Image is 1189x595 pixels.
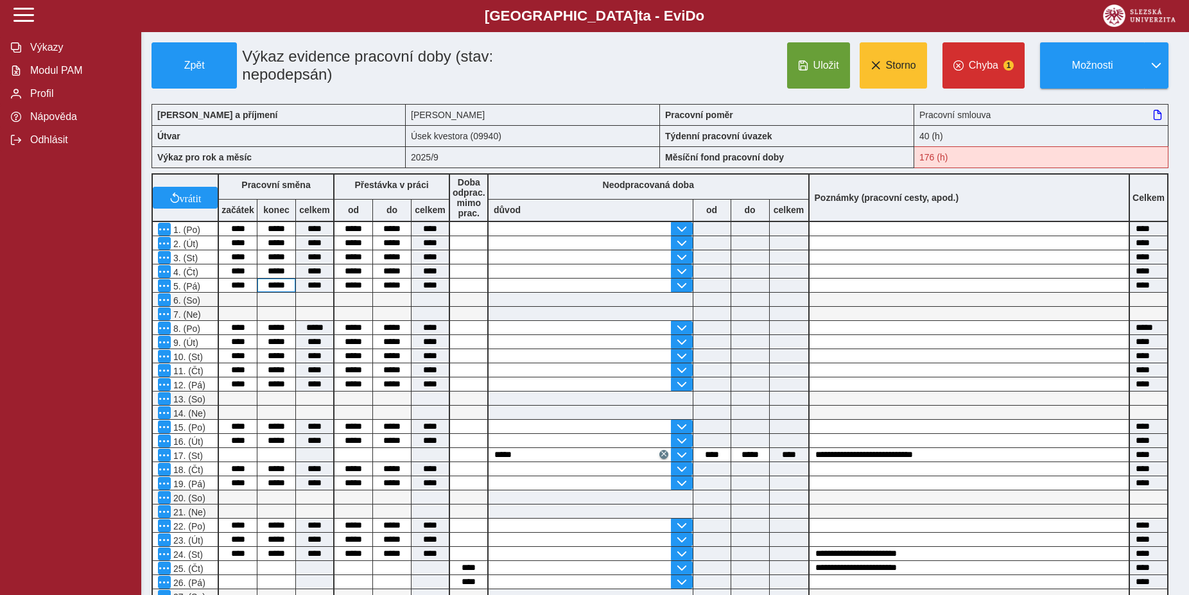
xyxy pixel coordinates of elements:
span: vrátit [180,193,202,203]
span: 5. (Pá) [171,281,200,291]
button: Menu [158,477,171,490]
button: Menu [158,237,171,250]
b: konec [257,205,295,215]
button: Menu [158,406,171,419]
div: [PERSON_NAME] [406,104,660,125]
button: Menu [158,449,171,461]
b: celkem [296,205,333,215]
span: 15. (Po) [171,422,205,433]
button: Menu [158,378,171,391]
button: Chyba1 [942,42,1025,89]
span: 17. (St) [171,451,203,461]
button: Menu [158,548,171,560]
button: Uložit [787,42,850,89]
button: Menu [158,505,171,518]
span: Modul PAM [26,65,130,76]
span: Odhlásit [26,134,130,146]
button: Storno [860,42,927,89]
b: Celkem [1133,193,1165,203]
b: od [693,205,731,215]
button: Menu [158,307,171,320]
b: Týdenní pracovní úvazek [665,131,772,141]
span: 16. (Út) [171,436,204,447]
button: Menu [158,533,171,546]
span: Storno [886,60,916,71]
span: Profil [26,88,130,99]
b: celkem [412,205,449,215]
div: Fond pracovní doby (176 h) a součet hodin (176:30 h) se neshodují! [914,146,1168,168]
span: 18. (Čt) [171,465,204,475]
span: 22. (Po) [171,521,205,531]
span: Chyba [969,60,998,71]
span: Výkazy [26,42,130,53]
span: Uložit [813,60,839,71]
b: od [334,205,372,215]
b: Přestávka v práci [354,180,428,190]
span: 1 [1003,60,1014,71]
span: 23. (Út) [171,535,204,546]
span: 11. (Čt) [171,366,204,376]
button: Menu [158,576,171,589]
b: Poznámky (pracovní cesty, apod.) [810,193,964,203]
b: Doba odprac. mimo prac. [453,177,485,218]
b: [PERSON_NAME] a příjmení [157,110,277,120]
b: Měsíční fond pracovní doby [665,152,784,162]
button: Zpět [152,42,237,89]
span: 10. (St) [171,352,203,362]
button: Menu [158,350,171,363]
b: Výkaz pro rok a měsíc [157,152,252,162]
span: 7. (Ne) [171,309,201,320]
span: 9. (Út) [171,338,198,348]
h1: Výkaz evidence pracovní doby (stav: nepodepsán) [237,42,579,89]
button: Menu [158,519,171,532]
div: Úsek kvestora (09940) [406,125,660,146]
b: Neodpracovaná doba [603,180,694,190]
button: Menu [158,336,171,349]
span: 12. (Pá) [171,380,205,390]
button: Menu [158,392,171,405]
b: Pracovní směna [241,180,310,190]
button: Menu [158,562,171,574]
span: 21. (Ne) [171,507,206,517]
b: důvod [494,205,521,215]
div: Pracovní smlouva [914,104,1168,125]
img: logo_web_su.png [1103,4,1176,27]
b: začátek [219,205,257,215]
span: 6. (So) [171,295,200,306]
b: Pracovní poměr [665,110,733,120]
b: [GEOGRAPHIC_DATA] a - Evi [39,8,1150,24]
button: Menu [158,279,171,292]
button: vrátit [153,187,218,209]
button: Menu [158,293,171,306]
span: Možnosti [1051,60,1134,71]
button: Menu [158,463,171,476]
button: Menu [158,435,171,447]
button: Menu [158,223,171,236]
button: Menu [158,364,171,377]
b: celkem [770,205,808,215]
span: 25. (Čt) [171,564,204,574]
span: D [685,8,695,24]
button: Menu [158,265,171,278]
b: do [731,205,769,215]
button: Menu [158,251,171,264]
span: Nápověda [26,111,130,123]
span: 3. (St) [171,253,198,263]
button: Menu [158,420,171,433]
span: 4. (Čt) [171,267,198,277]
span: 20. (So) [171,493,205,503]
div: 2025/9 [406,146,660,168]
b: do [373,205,411,215]
span: 2. (Út) [171,239,198,249]
span: o [696,8,705,24]
span: Zpět [157,60,231,71]
span: 8. (Po) [171,323,200,334]
button: Menu [158,322,171,334]
span: 24. (St) [171,549,203,560]
button: Možnosti [1040,42,1144,89]
span: t [638,8,643,24]
b: Útvar [157,131,180,141]
div: 40 (h) [914,125,1168,146]
span: 14. (Ne) [171,408,206,418]
span: 13. (So) [171,394,205,404]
